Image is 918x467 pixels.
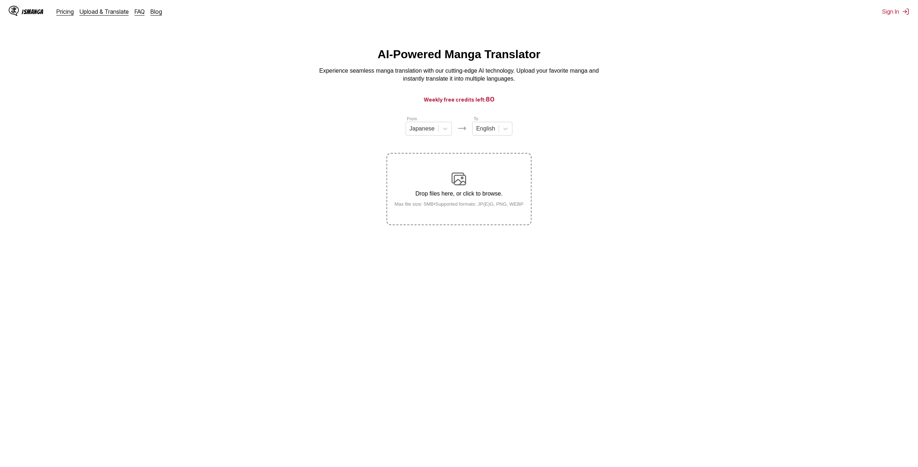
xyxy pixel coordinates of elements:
[151,8,162,15] a: Blog
[80,8,129,15] a: Upload & Translate
[902,8,909,15] img: Sign out
[474,116,478,121] label: To
[135,8,145,15] a: FAQ
[378,48,541,61] h1: AI-Powered Manga Translator
[9,6,56,17] a: IsManga LogoIsManga
[407,116,417,121] label: From
[882,8,909,15] button: Sign In
[56,8,74,15] a: Pricing
[389,190,529,197] p: Drop files here, or click to browse.
[9,6,19,16] img: IsManga Logo
[458,124,466,133] img: Languages icon
[486,95,495,103] span: 80
[389,201,529,207] small: Max file size: 5MB • Supported formats: JP(E)G, PNG, WEBP
[22,8,43,15] div: IsManga
[314,67,604,83] p: Experience seamless manga translation with our cutting-edge AI technology. Upload your favorite m...
[17,95,901,104] h3: Weekly free credits left:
